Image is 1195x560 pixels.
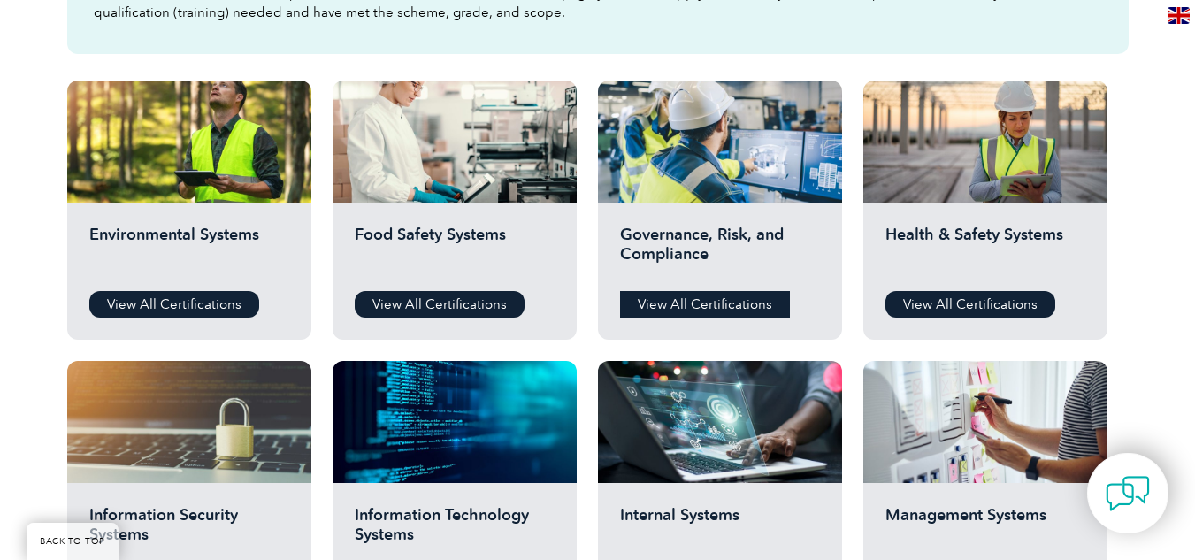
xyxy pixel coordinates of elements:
a: View All Certifications [89,291,259,318]
h2: Food Safety Systems [355,225,555,278]
h2: Information Technology Systems [355,505,555,558]
a: View All Certifications [355,291,525,318]
h2: Internal Systems [620,505,820,558]
img: contact-chat.png [1106,472,1150,516]
h2: Health & Safety Systems [885,225,1085,278]
a: BACK TO TOP [27,523,119,560]
h2: Management Systems [885,505,1085,558]
h2: Environmental Systems [89,225,289,278]
a: View All Certifications [620,291,790,318]
a: View All Certifications [885,291,1055,318]
h2: Governance, Risk, and Compliance [620,225,820,278]
img: en [1168,7,1190,24]
h2: Information Security Systems [89,505,289,558]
